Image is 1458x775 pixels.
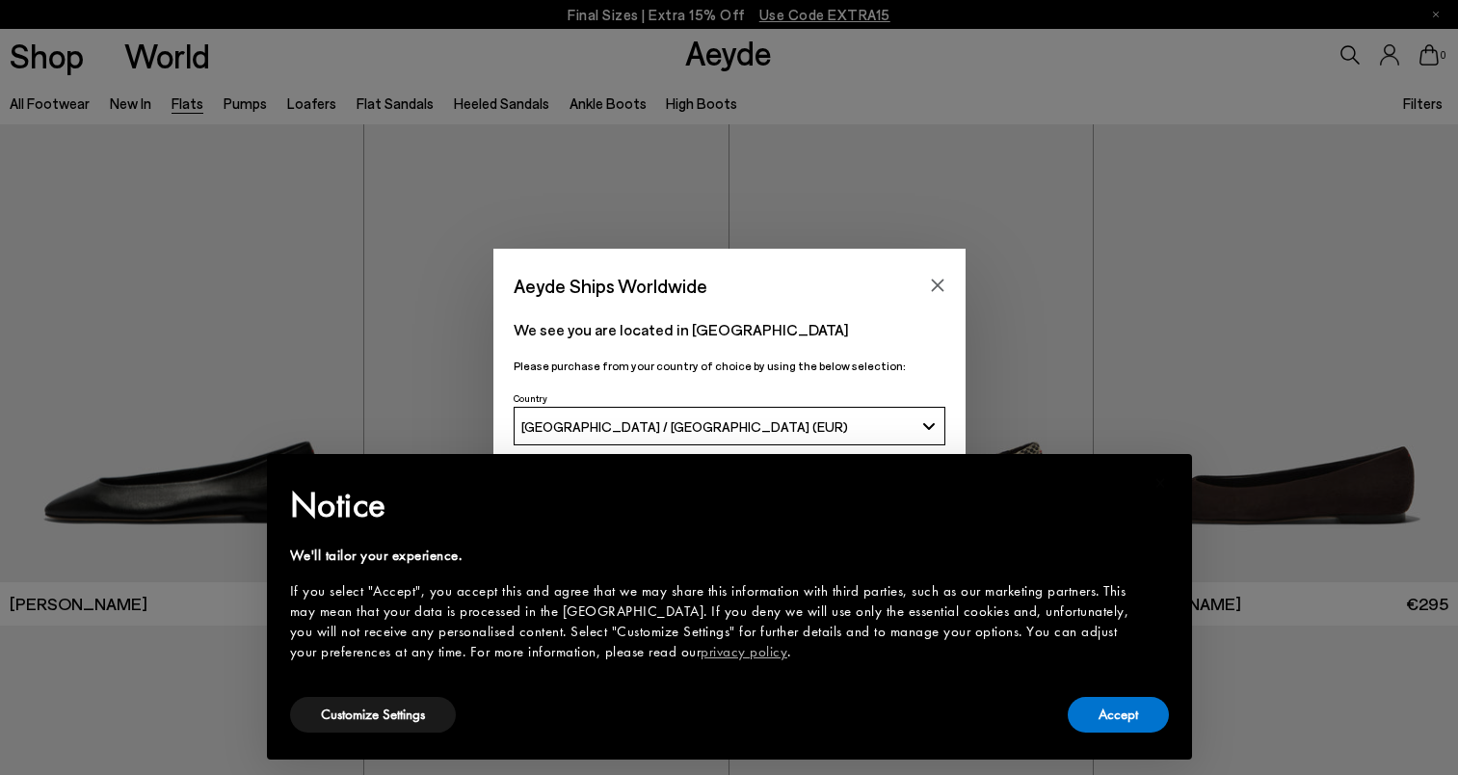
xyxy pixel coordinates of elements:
[923,271,952,300] button: Close
[701,642,787,661] a: privacy policy
[514,357,945,375] p: Please purchase from your country of choice by using the below selection:
[290,480,1138,530] h2: Notice
[1138,460,1184,506] button: Close this notice
[521,418,848,435] span: [GEOGRAPHIC_DATA] / [GEOGRAPHIC_DATA] (EUR)
[290,546,1138,566] div: We'll tailor your experience.
[290,697,456,733] button: Customize Settings
[514,269,707,303] span: Aeyde Ships Worldwide
[1068,697,1169,733] button: Accept
[1154,468,1167,497] span: ×
[514,392,547,404] span: Country
[514,318,945,341] p: We see you are located in [GEOGRAPHIC_DATA]
[290,581,1138,662] div: If you select "Accept", you accept this and agree that we may share this information with third p...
